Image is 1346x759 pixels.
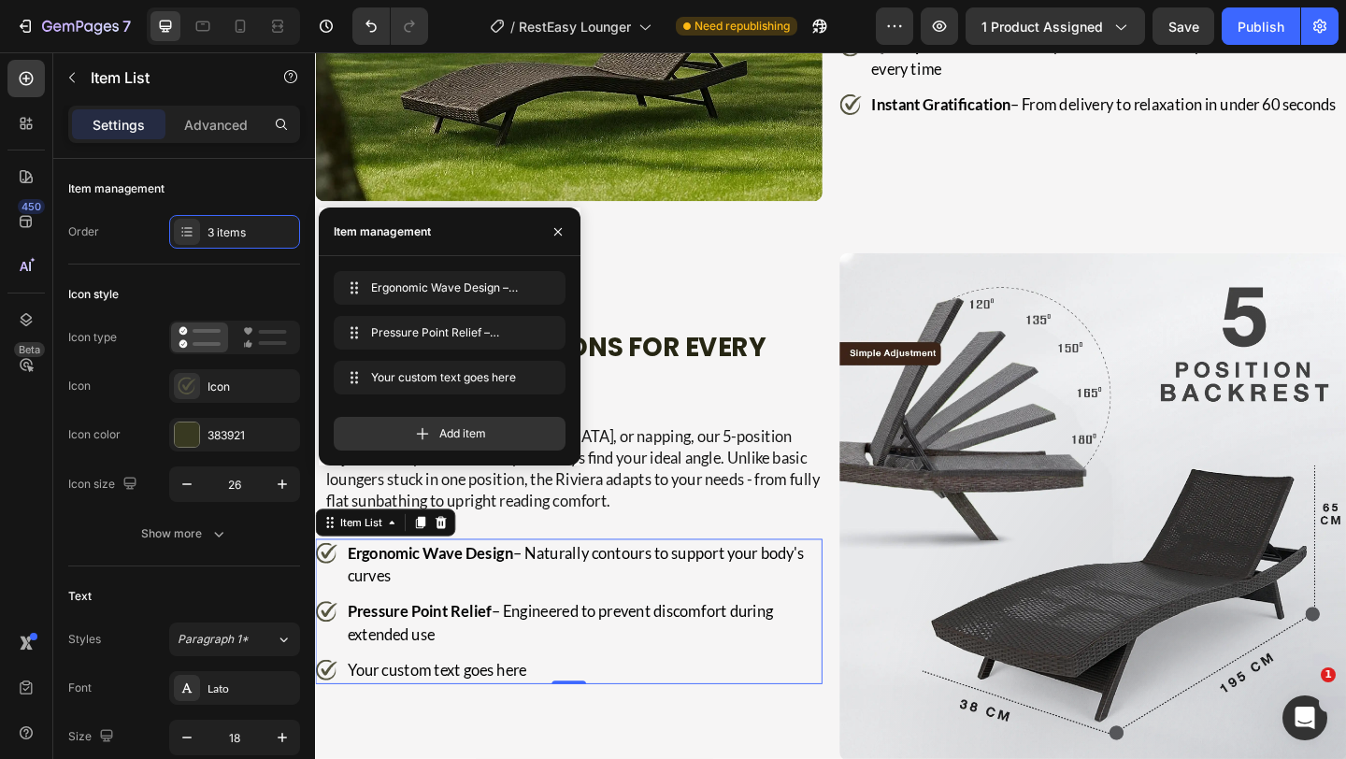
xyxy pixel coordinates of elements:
[208,379,295,395] div: Icon
[23,503,76,520] div: Item List
[352,7,428,45] div: Undo/Redo
[68,286,119,303] div: Icon style
[1321,667,1336,682] span: 1
[32,656,551,687] div: Your custom text goes here
[122,15,131,37] p: 7
[68,517,300,551] button: Show more
[315,52,1346,759] iframe: Design area
[1153,7,1214,45] button: Save
[9,301,551,376] h2: Rich Text Editor. Editing area: main
[1282,695,1327,740] iframe: Intercom live chat
[11,303,550,374] p: 5 Comfort Positions for Every Mood
[35,597,192,618] strong: Pressure Point Relief
[334,223,431,240] div: Item management
[605,46,756,66] strong: Instant Gratification
[981,17,1103,36] span: 1 product assigned
[966,7,1145,45] button: 1 product assigned
[68,426,121,443] div: Icon color
[1168,19,1199,35] span: Save
[371,369,521,386] span: Your custom text goes here
[169,623,300,656] button: Paragraph 1*
[68,680,92,696] div: Font
[519,17,631,36] span: RestEasy Lounger
[18,199,45,214] div: 450
[1238,17,1284,36] div: Publish
[208,427,295,444] div: 383921
[208,224,295,241] div: 3 items
[9,404,551,501] div: Rich Text Editor. Editing area: main
[68,180,165,197] div: Item management
[68,724,118,750] div: Size
[68,588,92,605] div: Text
[178,631,249,648] span: Paragraph 1*
[141,524,228,543] div: Show more
[91,66,250,89] p: Item List
[68,631,101,648] div: Styles
[208,680,295,697] div: Lato
[1222,7,1300,45] button: Publish
[68,378,91,394] div: Icon
[68,472,141,497] div: Icon size
[11,406,550,499] p: Whether you're reading, [MEDICAL_DATA], or napping, our 5-position adjustment system ensures you ...
[68,329,117,346] div: Icon type
[371,279,521,296] span: Ergonomic Wave Design – Naturally contours to support your body's curves
[14,342,45,357] div: Beta
[93,115,145,135] p: Settings
[35,595,549,646] p: – Engineered to prevent discomfort during extended use
[510,17,515,36] span: /
[371,324,521,341] span: Pressure Point Relief – Engineered to prevent discomfort during extended use
[68,223,99,240] div: Order
[35,534,215,554] strong: Ergonomic Wave Design
[439,425,486,442] span: Add item
[184,115,248,135] p: Advanced
[7,7,139,45] button: 7
[605,44,1119,69] p: – From delivery to relaxation in under 60 seconds
[694,18,790,35] span: Need republishing
[35,532,549,582] p: – Naturally contours to support your body's curves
